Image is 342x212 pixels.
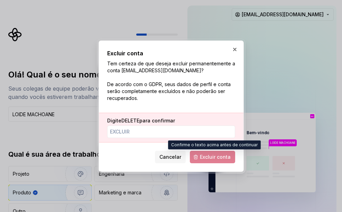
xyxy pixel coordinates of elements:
input: EXCLUIR [107,126,235,138]
font: para confirmar [139,118,175,123]
button: Cancelar [155,151,186,163]
font: Tem certeza de que deseja excluir permanentemente a conta [EMAIL_ADDRESS][DOMAIN_NAME]? [107,61,235,73]
font: De acordo com o GDPR, seus dados de perfil e conta serão completamente excluídos e não poderão se... [107,81,231,101]
font: Cancelar [159,154,181,160]
font: Excluir conta [107,50,143,57]
font: Digite [107,118,121,123]
font: Confirme o texto acima antes de continuar [171,142,258,147]
font: DELETE [121,118,139,123]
